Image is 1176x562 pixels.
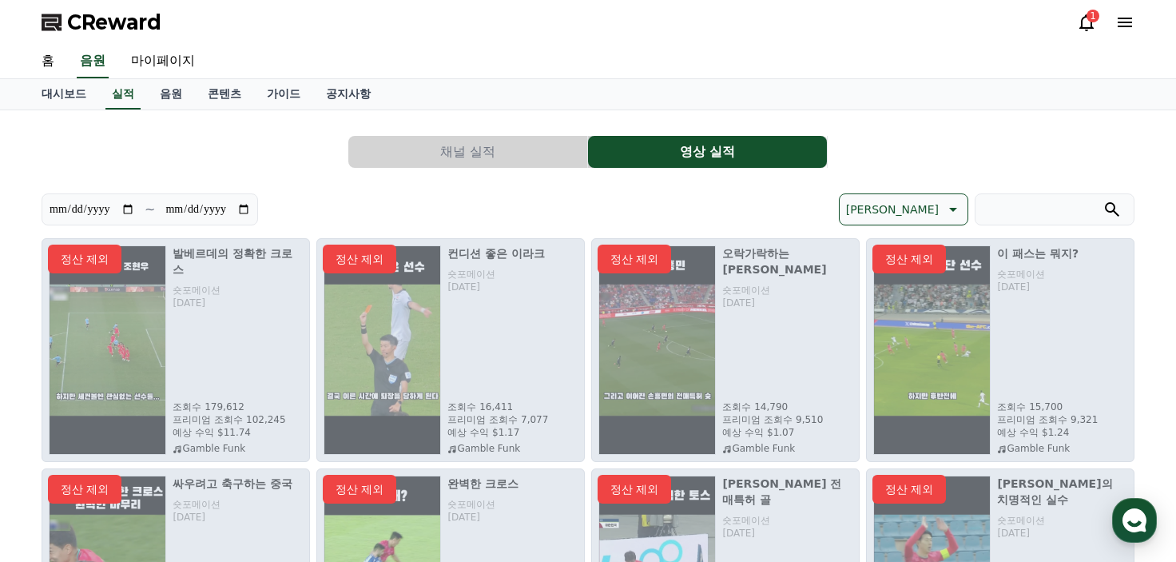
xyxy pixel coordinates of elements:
[588,136,828,168] a: 영상 실적
[29,45,67,78] a: 홈
[313,79,383,110] a: 공지사항
[48,245,121,273] p: 정산 제외
[29,79,99,110] a: 대시보드
[872,245,946,273] p: 정산 제외
[105,79,141,110] a: 실적
[147,79,195,110] a: 음원
[145,200,155,219] p: ~
[1087,10,1099,22] div: 1
[67,10,161,35] span: CReward
[195,79,254,110] a: 콘텐츠
[839,193,968,225] button: [PERSON_NAME]
[1077,13,1096,32] a: 1
[42,10,161,35] a: CReward
[206,429,307,469] a: 설정
[105,429,206,469] a: 대화
[846,198,939,221] p: [PERSON_NAME]
[5,429,105,469] a: 홈
[348,136,587,168] button: 채널 실적
[598,475,671,504] p: 정산 제외
[598,245,671,273] p: 정산 제외
[323,475,396,504] p: 정산 제외
[348,136,588,168] a: 채널 실적
[50,453,60,466] span: 홈
[247,453,266,466] span: 설정
[77,45,109,78] a: 음원
[146,454,165,467] span: 대화
[323,245,396,273] p: 정산 제외
[48,475,121,504] p: 정산 제외
[588,136,827,168] button: 영상 실적
[254,79,313,110] a: 가이드
[872,475,946,504] p: 정산 제외
[118,45,208,78] a: 마이페이지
